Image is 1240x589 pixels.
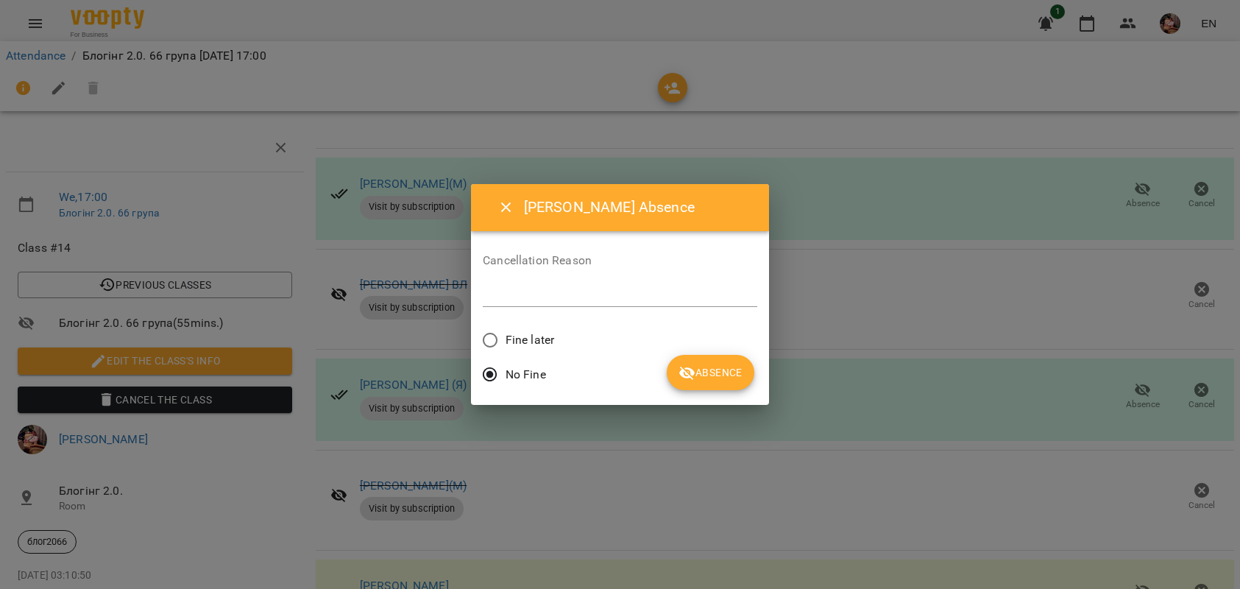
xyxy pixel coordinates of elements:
button: Close [489,190,524,225]
span: Fine later [506,331,554,349]
button: Absence [667,355,754,390]
span: Absence [679,364,743,381]
h6: [PERSON_NAME] Absence [524,196,751,219]
label: Cancellation Reason [483,255,757,267]
span: No Fine [506,366,546,384]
